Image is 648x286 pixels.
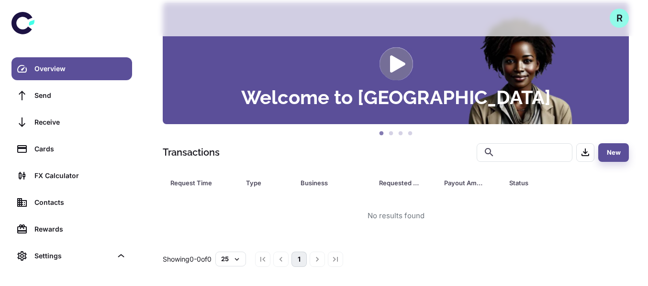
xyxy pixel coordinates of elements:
button: page 1 [291,252,307,267]
div: Type [246,176,277,190]
div: No results found [368,211,425,222]
div: FX Calculator [34,170,126,181]
h3: Welcome to [GEOGRAPHIC_DATA] [241,88,551,107]
div: Overview [34,64,126,74]
span: Type [246,176,289,190]
div: Receive [34,117,126,127]
div: Contacts [34,197,126,208]
button: New [598,143,629,162]
button: 3 [396,129,405,138]
a: Receive [11,111,132,134]
nav: pagination navigation [254,252,345,267]
span: Payout Amount [444,176,498,190]
a: Cards [11,138,132,160]
div: Settings [11,244,132,267]
div: Send [34,90,126,101]
div: Rewards [34,224,126,234]
button: R [610,9,629,28]
a: FX Calculator [11,164,132,187]
button: 25 [215,252,246,266]
h1: Transactions [163,145,220,159]
a: Send [11,84,132,107]
div: Settings [34,251,112,261]
a: Rewards [11,218,132,241]
span: Request Time [170,176,235,190]
a: Contacts [11,191,132,214]
button: 1 [377,129,386,138]
span: Status [509,176,589,190]
div: Cards [34,144,126,154]
button: 2 [386,129,396,138]
div: Status [509,176,577,190]
div: Payout Amount [444,176,485,190]
p: Showing 0-0 of 0 [163,254,212,265]
button: 4 [405,129,415,138]
div: Request Time [170,176,222,190]
span: Requested Amount [379,176,433,190]
a: Overview [11,57,132,80]
div: Requested Amount [379,176,420,190]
